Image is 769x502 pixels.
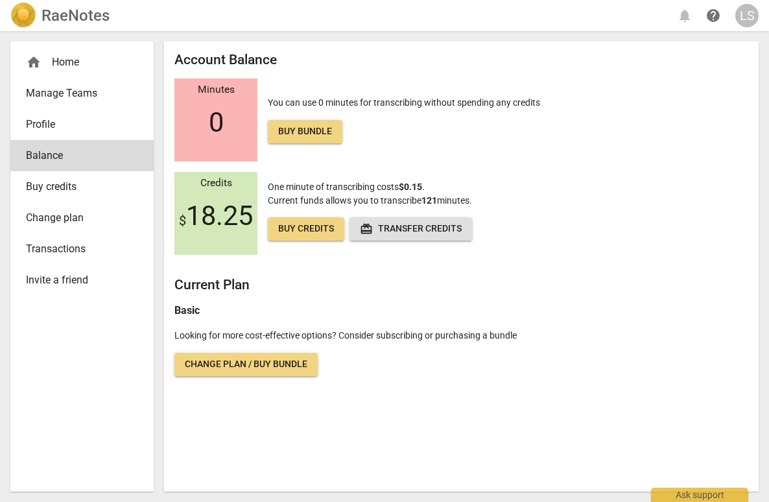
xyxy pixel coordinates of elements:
[10,140,154,171] a: Balance
[26,54,41,70] span: home
[26,210,128,226] span: Change plan
[10,202,154,233] a: Change plan
[360,222,462,235] span: Transfer credits
[702,4,725,27] a: Help
[174,84,257,96] div: Minutes
[360,222,373,235] span: redeem
[179,213,186,228] span: $
[705,8,721,23] span: help
[278,125,332,138] span: Buy bundle
[421,195,437,206] b: 121
[26,117,128,132] span: Profile
[268,195,472,206] span: Current funds allows you to transcribe minutes.
[268,182,425,192] span: One minute of transcribing costs .
[10,171,154,202] a: Buy credits
[26,86,128,101] span: Manage Teams
[10,109,154,140] a: Profile
[10,3,36,29] img: Logo
[41,6,110,25] h2: RaeNotes
[349,217,472,241] button: Transfer credits
[26,54,128,70] div: Home
[268,217,344,241] a: Buy credits
[278,222,334,235] span: Buy credits
[268,120,342,143] a: Buy bundle
[174,304,200,317] b: Basic
[185,358,307,371] span: Change plan / Buy bundle
[10,3,110,29] a: LogoRaeNotes
[26,241,128,257] span: Transactions
[174,353,318,376] a: Change plan / Buy bundle
[26,272,128,288] span: Invite a friend
[651,488,748,502] div: Ask support
[174,329,748,342] p: Looking for more cost-effective options? Consider subscribing or purchasing a bundle
[174,277,748,293] h2: Current Plan
[399,182,422,192] b: $0.15
[10,78,154,109] a: Manage Teams
[10,265,154,296] a: Invite a friend
[179,200,253,232] span: 18.25
[209,107,224,138] span: 0
[10,47,154,78] div: Home
[26,148,128,163] span: Balance
[174,52,748,68] h2: Account Balance
[735,4,759,27] button: LS
[26,179,128,195] span: Buy credits
[10,233,154,265] a: Transactions
[268,96,540,143] p: You can use 0 minutes for transcribing without spending any credits
[174,178,257,189] div: Credits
